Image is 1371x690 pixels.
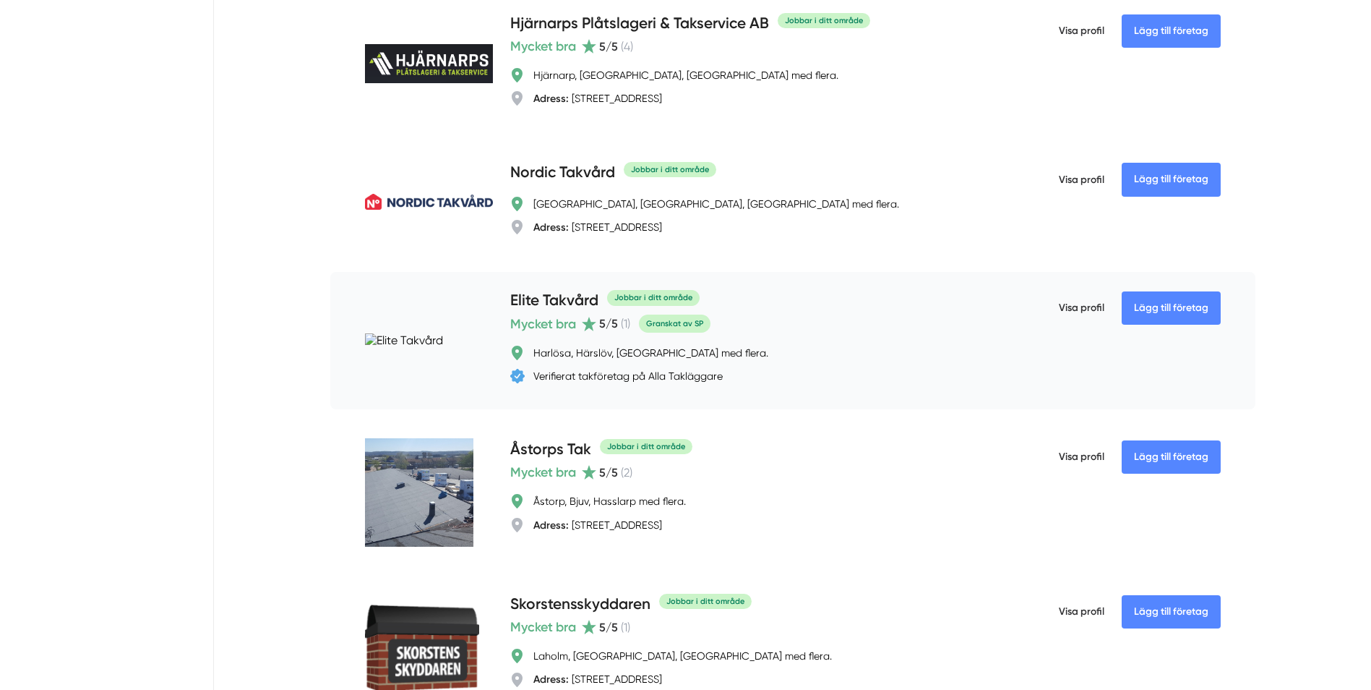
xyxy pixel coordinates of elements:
span: ( 1 ) [621,317,630,331]
div: Jobbar i ditt område [600,439,692,454]
img: Elite Takvård [365,333,443,347]
h4: Skorstensskyddaren [510,593,650,617]
strong: Adress: [533,673,569,686]
div: [STREET_ADDRESS] [533,672,662,686]
h4: Åstorps Tak [510,438,591,462]
span: ( 1 ) [621,621,630,634]
div: Laholm, [GEOGRAPHIC_DATA], [GEOGRAPHIC_DATA] med flera. [533,649,832,663]
span: Visa profil [1059,161,1104,199]
img: Nordic Takvård [365,194,493,210]
span: Visa profil [1059,289,1104,327]
: Lägg till företag [1122,163,1221,196]
span: ( 2 ) [621,466,632,480]
h4: Hjärnarps Plåtslageri & Takservice AB [510,12,769,36]
img: Åstorps Tak [365,438,474,547]
span: 5 /5 [599,317,618,331]
: Lägg till företag [1122,14,1221,48]
img: Hjärnarps Plåtslageri & Takservice AB [365,44,493,83]
span: Granskat av SP [639,315,710,333]
div: Jobbar i ditt område [624,162,716,177]
div: [STREET_ADDRESS] [533,220,662,234]
div: [GEOGRAPHIC_DATA], [GEOGRAPHIC_DATA], [GEOGRAPHIC_DATA] med flera. [533,197,899,211]
strong: Adress: [533,221,569,234]
div: [STREET_ADDRESS] [533,91,662,106]
div: Jobbar i ditt område [607,290,700,305]
span: ( 4 ) [621,40,633,54]
: Lägg till företag [1122,595,1221,629]
span: 5 /5 [599,466,618,480]
strong: Adress: [533,92,569,105]
span: Visa profil [1059,12,1104,50]
: Lägg till företag [1122,440,1221,474]
h4: Nordic Takvård [510,161,615,185]
h4: Elite Takvård [510,289,598,313]
span: Mycket bra [510,36,576,56]
div: Jobbar i ditt område [778,13,870,28]
div: [STREET_ADDRESS] [533,518,662,532]
div: Åstorp, Bjuv, Hasslarp med flera. [533,494,686,508]
span: 5 /5 [599,621,618,634]
div: Harlösa, Härslöv, [GEOGRAPHIC_DATA] med flera. [533,346,768,360]
span: Mycket bra [510,314,576,334]
div: Hjärnarp, [GEOGRAPHIC_DATA], [GEOGRAPHIC_DATA] med flera. [533,68,838,82]
span: Visa profil [1059,593,1104,631]
span: Mycket bra [510,462,576,482]
strong: Adress: [533,519,569,532]
span: Visa profil [1059,438,1104,476]
: Lägg till företag [1122,291,1221,325]
div: Verifierat takföretag på Alla Takläggare [533,369,723,383]
span: 5 /5 [599,40,618,54]
div: Jobbar i ditt område [659,594,752,609]
span: Mycket bra [510,617,576,637]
